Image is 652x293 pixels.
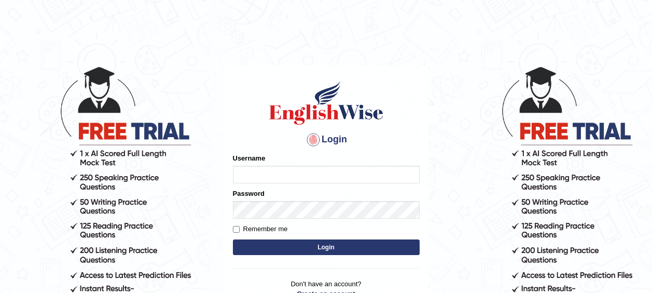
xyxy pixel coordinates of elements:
[233,189,265,198] label: Password
[233,224,288,234] label: Remember me
[267,79,385,126] img: Logo of English Wise sign in for intelligent practice with AI
[233,153,266,163] label: Username
[233,131,420,148] h4: Login
[233,226,240,233] input: Remember me
[233,239,420,255] button: Login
